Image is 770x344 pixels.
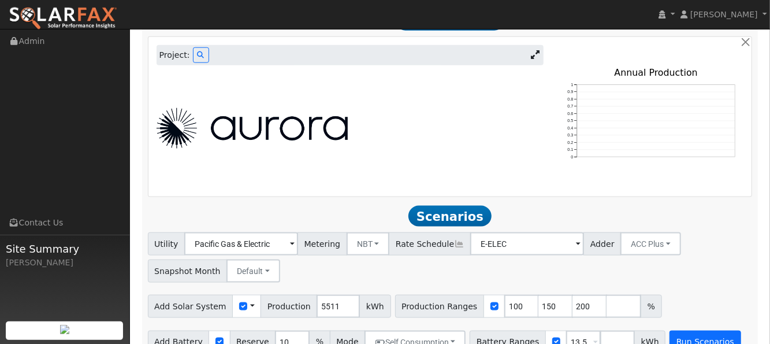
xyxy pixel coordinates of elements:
button: ACC Plus [620,232,681,256]
span: [PERSON_NAME] [690,10,758,19]
span: Production Ranges [395,295,484,318]
text: 0.2 [567,140,573,145]
span: % [641,295,661,318]
text: 0.6 [567,111,573,116]
text: 0.5 [567,119,573,124]
text: 0.9 [567,90,573,95]
img: SolarFax [9,6,117,31]
span: kWh [359,295,390,318]
span: Add Solar System [148,295,233,318]
a: Expand Aurora window [527,47,544,64]
button: NBT [347,232,390,256]
text: 0.7 [567,104,573,109]
text: 0.4 [567,125,573,131]
text: 0.8 [567,97,573,102]
span: Scenarios [408,206,491,227]
text: 0.1 [567,147,573,153]
span: Site Summary [6,241,124,257]
span: Rate Schedule [389,232,471,256]
text: 0 [571,154,573,160]
img: Aurora Logo [157,108,348,149]
span: Adder [583,232,621,256]
input: Select a Rate Schedule [470,232,584,256]
span: Snapshot Month [148,260,228,283]
text: Annual Production [614,67,698,78]
text: 0.3 [567,133,573,138]
div: [PERSON_NAME] [6,257,124,269]
input: Select a Utility [184,232,298,256]
span: Utility [148,232,185,256]
button: Default [226,260,280,283]
img: retrieve [60,325,69,334]
span: Metering [297,232,347,256]
span: Production [261,295,317,318]
span: Project: [159,49,190,61]
text: 1 [571,82,573,87]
